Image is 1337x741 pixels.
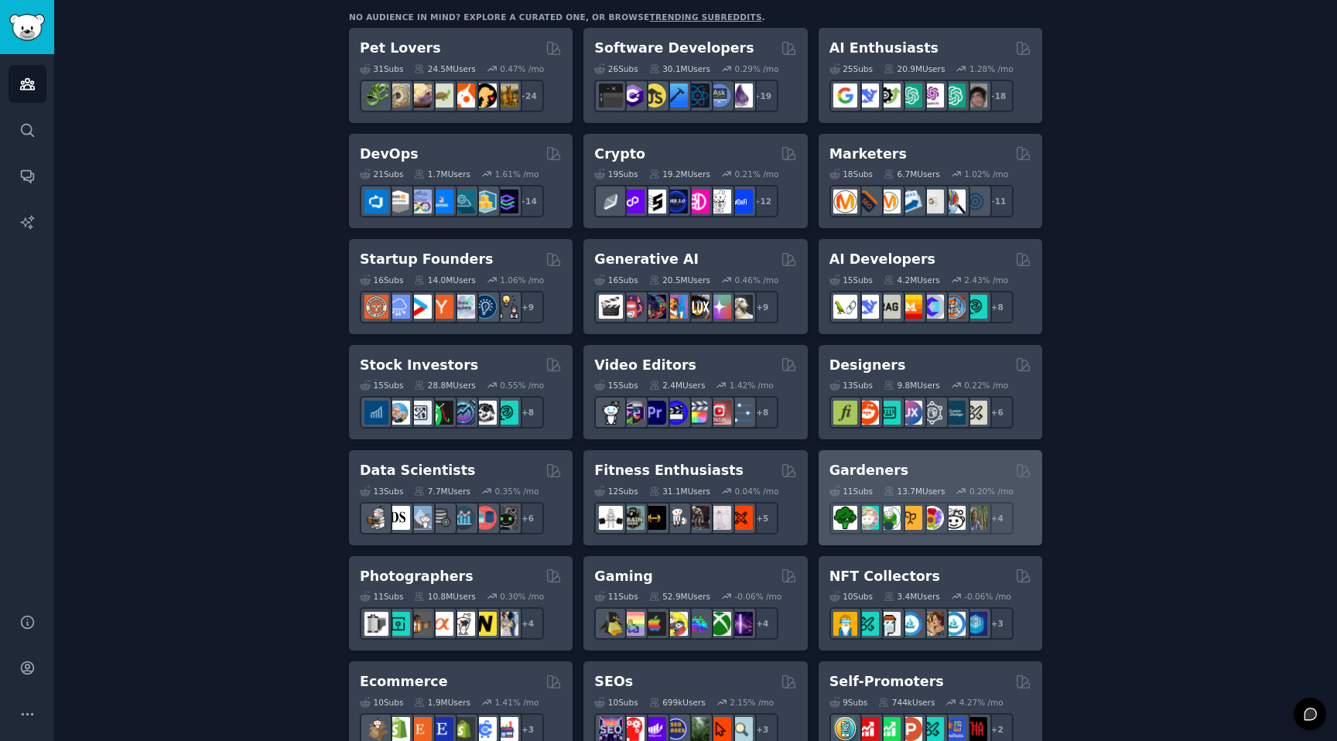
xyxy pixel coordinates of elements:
[386,506,410,530] img: datascience
[9,14,45,41] img: GummySearch logo
[829,356,906,375] h2: Designers
[649,275,710,285] div: 20.5M Users
[511,291,544,323] div: + 9
[981,80,1014,112] div: + 18
[414,63,475,74] div: 24.5M Users
[730,380,774,391] div: 1.42 % /mo
[642,717,666,741] img: seogrowth
[877,401,901,425] img: UI_Design
[594,39,754,58] h2: Software Developers
[707,295,731,319] img: starryai
[360,275,403,285] div: 16 Sub s
[729,401,753,425] img: postproduction
[594,567,652,586] h2: Gaming
[833,190,857,213] img: content_marketing
[594,169,638,179] div: 19 Sub s
[981,396,1014,429] div: + 6
[855,190,879,213] img: bigseo
[494,84,518,108] img: dogbreed
[829,39,939,58] h2: AI Enthusiasts
[429,84,453,108] img: turtle
[649,63,710,74] div: 30.1M Users
[594,356,696,375] h2: Video Editors
[707,84,731,108] img: AskComputerScience
[594,591,638,602] div: 11 Sub s
[599,717,623,741] img: SEO_Digital_Marketing
[686,506,710,530] img: fitness30plus
[969,63,1014,74] div: 1.28 % /mo
[429,401,453,425] img: Trading
[878,697,935,708] div: 744k Users
[884,380,940,391] div: 9.8M Users
[429,190,453,213] img: DevOpsLinks
[686,717,710,741] img: Local_SEO
[642,401,666,425] img: premiere
[621,612,645,636] img: CozyGamers
[495,169,539,179] div: 1.61 % /mo
[829,591,873,602] div: 10 Sub s
[473,612,497,636] img: Nikon
[594,486,638,497] div: 12 Sub s
[500,275,544,285] div: 1.06 % /mo
[451,506,475,530] img: analytics
[364,717,388,741] img: dropship
[729,190,753,213] img: defi_
[500,380,544,391] div: 0.55 % /mo
[686,295,710,319] img: FluxAI
[511,185,544,217] div: + 14
[649,591,710,602] div: 52.9M Users
[959,697,1004,708] div: 4.27 % /mo
[963,401,987,425] img: UX_Design
[898,401,922,425] img: UXDesign
[408,717,432,741] img: Etsy
[414,591,475,602] div: 10.8M Users
[707,401,731,425] img: Youtubevideo
[884,169,940,179] div: 6.7M Users
[621,84,645,108] img: csharp
[511,80,544,112] div: + 24
[414,486,470,497] div: 7.7M Users
[473,84,497,108] img: PetAdvice
[414,169,470,179] div: 1.7M Users
[729,717,753,741] img: The_SEO
[511,396,544,429] div: + 8
[599,295,623,319] img: aivideo
[942,717,966,741] img: betatests
[360,39,441,58] h2: Pet Lovers
[730,697,774,708] div: 2.15 % /mo
[360,486,403,497] div: 13 Sub s
[920,506,944,530] img: flowers
[414,275,475,285] div: 14.0M Users
[364,295,388,319] img: EntrepreneurRideAlong
[364,84,388,108] img: herpetology
[942,84,966,108] img: chatgpt_prompts_
[877,295,901,319] img: Rag
[364,506,388,530] img: MachineLearning
[451,612,475,636] img: canon
[884,591,940,602] div: 3.4M Users
[360,380,403,391] div: 15 Sub s
[599,612,623,636] img: linux_gaming
[829,380,873,391] div: 13 Sub s
[408,506,432,530] img: statistics
[735,169,779,179] div: 0.21 % /mo
[829,697,868,708] div: 9 Sub s
[855,612,879,636] img: NFTMarketplace
[686,84,710,108] img: reactnative
[649,380,706,391] div: 2.4M Users
[360,697,403,708] div: 10 Sub s
[942,401,966,425] img: learndesign
[963,84,987,108] img: ArtificalIntelligence
[964,380,1008,391] div: 0.22 % /mo
[594,63,638,74] div: 26 Sub s
[360,169,403,179] div: 21 Sub s
[729,612,753,636] img: TwitchStreaming
[920,190,944,213] img: googleads
[829,169,873,179] div: 18 Sub s
[408,612,432,636] img: AnalogCommunity
[364,190,388,213] img: azuredevops
[594,461,744,480] h2: Fitness Enthusiasts
[664,401,688,425] img: VideoEditors
[664,295,688,319] img: sdforall
[964,591,1011,602] div: -0.06 % /mo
